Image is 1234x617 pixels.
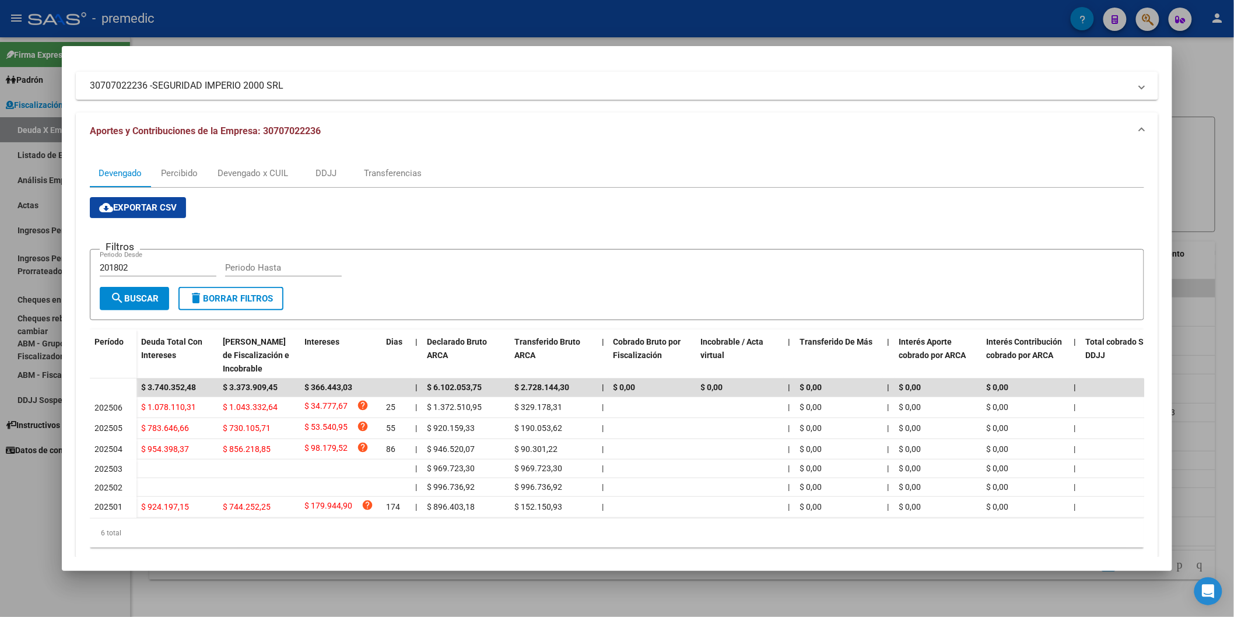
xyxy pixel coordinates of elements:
span: | [602,444,604,454]
span: $ 3.740.352,48 [141,383,196,392]
span: | [415,337,418,346]
span: | [1074,482,1076,492]
span: $ 896.403,18 [427,502,475,511]
span: | [888,482,889,492]
span: Buscar [110,293,159,304]
span: | [602,337,604,346]
span: | [788,444,790,454]
span: $ 946.520,07 [427,444,475,454]
span: $ 329.178,31 [514,402,562,412]
span: | [788,464,790,473]
span: | [602,464,604,473]
mat-icon: search [110,291,124,305]
span: | [602,402,604,412]
span: $ 0,00 [800,444,822,454]
span: 25 [386,402,395,412]
datatable-header-cell: Dias [381,329,411,381]
span: $ 0,00 [800,502,822,511]
div: DDJJ [315,167,336,180]
i: help [357,441,369,453]
span: Cobrado Bruto por Fiscalización [614,337,681,360]
span: | [888,383,890,392]
span: $ 0,00 [987,402,1009,412]
span: $ 6.102.053,75 [427,383,482,392]
span: | [1074,402,1076,412]
mat-expansion-panel-header: 30707022236 -SEGURIDAD IMPERIO 2000 SRL [76,72,1158,100]
span: 202502 [94,483,122,492]
span: 202503 [94,464,122,474]
span: $ 730.105,71 [223,423,271,433]
span: $ 0,00 [987,423,1009,433]
button: Buscar [100,287,169,310]
span: 202506 [94,403,122,412]
span: | [415,464,417,473]
span: $ 0,00 [899,502,921,511]
span: $ 0,00 [987,502,1009,511]
span: | [602,482,604,492]
span: Transferido De Más [800,337,873,346]
span: | [888,444,889,454]
span: $ 0,00 [800,423,822,433]
span: $ 53.540,95 [304,420,348,436]
span: $ 179.944,90 [304,499,352,515]
div: Devengado x CUIL [218,167,288,180]
span: | [788,337,791,346]
span: | [888,337,890,346]
span: | [1074,423,1076,433]
span: Dias [386,337,402,346]
span: Incobrable / Acta virtual [701,337,764,360]
span: $ 0,00 [800,482,822,492]
span: Interés Aporte cobrado por ARCA [899,337,966,360]
datatable-header-cell: | [597,329,609,381]
span: Total cobrado Sin DDJJ [1086,337,1151,360]
span: Intereses [304,337,339,346]
span: $ 0,00 [701,383,723,392]
span: | [415,502,417,511]
datatable-header-cell: Interés Contribución cobrado por ARCA [982,329,1070,381]
span: | [888,423,889,433]
span: $ 0,00 [800,383,822,392]
span: $ 996.736,92 [427,482,475,492]
span: 86 [386,444,395,454]
span: $ 0,00 [899,464,921,473]
span: $ 366.443,03 [304,383,352,392]
span: $ 744.252,25 [223,502,271,511]
span: $ 34.777,67 [304,399,348,415]
datatable-header-cell: | [411,329,422,381]
span: $ 0,00 [899,423,921,433]
span: $ 1.043.332,64 [223,402,278,412]
span: Declarado Bruto ARCA [427,337,487,360]
span: | [602,383,604,392]
span: $ 969.723,30 [427,464,475,473]
span: $ 924.197,15 [141,502,189,511]
span: Deuda Total Con Intereses [141,337,202,360]
h3: Filtros [100,240,140,253]
span: | [788,482,790,492]
span: 55 [386,423,395,433]
span: 174 [386,502,400,511]
span: $ 152.150,93 [514,502,562,511]
datatable-header-cell: | [883,329,895,381]
span: $ 0,00 [987,464,1009,473]
span: $ 0,00 [899,444,921,454]
span: [PERSON_NAME] de Fiscalización e Incobrable [223,337,289,373]
span: $ 969.723,30 [514,464,562,473]
span: | [415,383,418,392]
span: Borrar Filtros [189,293,273,304]
i: help [357,420,369,432]
span: | [1074,502,1076,511]
datatable-header-cell: Cobrado Bruto por Fiscalización [609,329,696,381]
span: 202501 [94,502,122,511]
span: $ 1.078.110,31 [141,402,196,412]
span: | [788,402,790,412]
span: $ 0,00 [987,482,1009,492]
datatable-header-cell: | [1070,329,1081,381]
i: help [357,399,369,411]
div: Percibido [161,167,198,180]
datatable-header-cell: Transferido Bruto ARCA [510,329,597,381]
datatable-header-cell: Incobrable / Acta virtual [696,329,784,381]
span: | [1074,337,1077,346]
span: $ 0,00 [899,383,921,392]
span: $ 0,00 [800,464,822,473]
mat-icon: cloud_download [99,201,113,215]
